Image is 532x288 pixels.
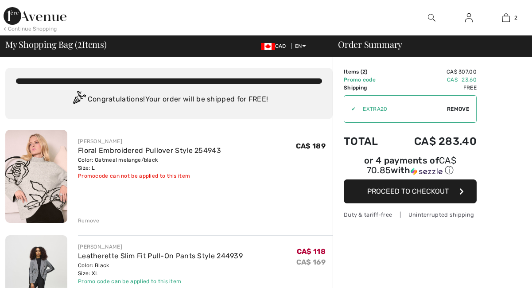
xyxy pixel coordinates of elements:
span: Proceed to Checkout [367,187,449,195]
div: Duty & tariff-free | Uninterrupted shipping [344,210,477,219]
div: ✔ [344,105,356,113]
td: CA$ -23.60 [391,76,477,84]
img: My Info [465,12,473,23]
div: Color: Oatmeal melange/black Size: L [78,156,221,172]
img: Congratulation2.svg [70,91,88,109]
div: < Continue Shopping [4,25,57,33]
input: Promo code [356,96,447,122]
span: CAD [261,43,290,49]
a: Sign In [458,12,480,23]
div: [PERSON_NAME] [78,243,243,251]
td: Free [391,84,477,92]
td: Items ( ) [344,68,391,76]
span: CA$ 189 [296,142,326,150]
span: EN [295,43,306,49]
td: CA$ 283.40 [391,126,477,156]
img: search the website [428,12,435,23]
div: Order Summary [327,40,527,49]
span: My Shopping Bag ( Items) [5,40,107,49]
img: Floral Embroidered Pullover Style 254943 [5,130,67,223]
span: 2 [514,14,517,22]
div: [PERSON_NAME] [78,137,221,145]
td: Promo code [344,76,391,84]
span: Remove [447,105,469,113]
div: or 4 payments ofCA$ 70.85withSezzle Click to learn more about Sezzle [344,156,477,179]
span: CA$ 70.85 [367,155,456,175]
img: My Bag [502,12,510,23]
div: Promocode can not be applied to this item [78,172,221,180]
a: Floral Embroidered Pullover Style 254943 [78,146,221,155]
img: Sezzle [411,167,443,175]
button: Proceed to Checkout [344,179,477,203]
div: or 4 payments of with [344,156,477,176]
div: Color: Black Size: XL [78,261,243,277]
a: Leatherette Slim Fit Pull-On Pants Style 244939 [78,252,243,260]
img: Canadian Dollar [261,43,275,50]
div: Promo code can be applied to this item [78,277,243,285]
span: 2 [78,38,82,49]
span: CA$ 118 [297,247,326,256]
img: 1ère Avenue [4,7,66,25]
div: Remove [78,217,100,225]
s: CA$ 169 [296,258,326,266]
a: 2 [488,12,524,23]
div: Congratulations! Your order will be shipped for FREE! [16,91,322,109]
td: Shipping [344,84,391,92]
span: 2 [362,69,365,75]
td: CA$ 307.00 [391,68,477,76]
td: Total [344,126,391,156]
